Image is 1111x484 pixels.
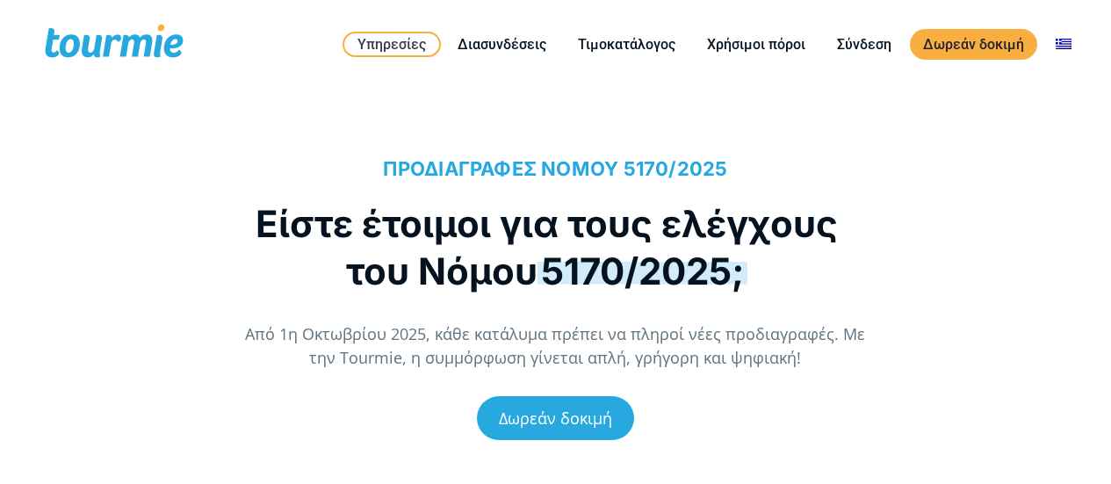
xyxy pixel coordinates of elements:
a: Αλλαγή σε [1042,33,1085,55]
p: Από 1η Οκτωβρίου 2025, κάθε κατάλυμα πρέπει να πληροί νέες προδιαγραφές. Με την Tourmie, η συμμόρ... [237,322,874,370]
a: Διασυνδέσεις [444,33,559,55]
span: 5170/2025; [537,249,747,293]
span: ΠΡΟΔΙΑΓΡΑΦΕΣ ΝΟΜΟΥ 5170/2025 [383,157,727,180]
h1: Είστε έτοιμοι για τους ελέγχους του Νόμου [237,200,856,295]
a: Χρήσιμοι πόροι [694,33,819,55]
a: Υπηρεσίες [343,32,441,57]
a: Δωρεάν δοκιμή [477,396,634,440]
a: Δωρεάν δοκιμή [910,29,1037,60]
a: Σύνδεση [824,33,905,55]
a: Τιμοκατάλογος [565,33,689,55]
